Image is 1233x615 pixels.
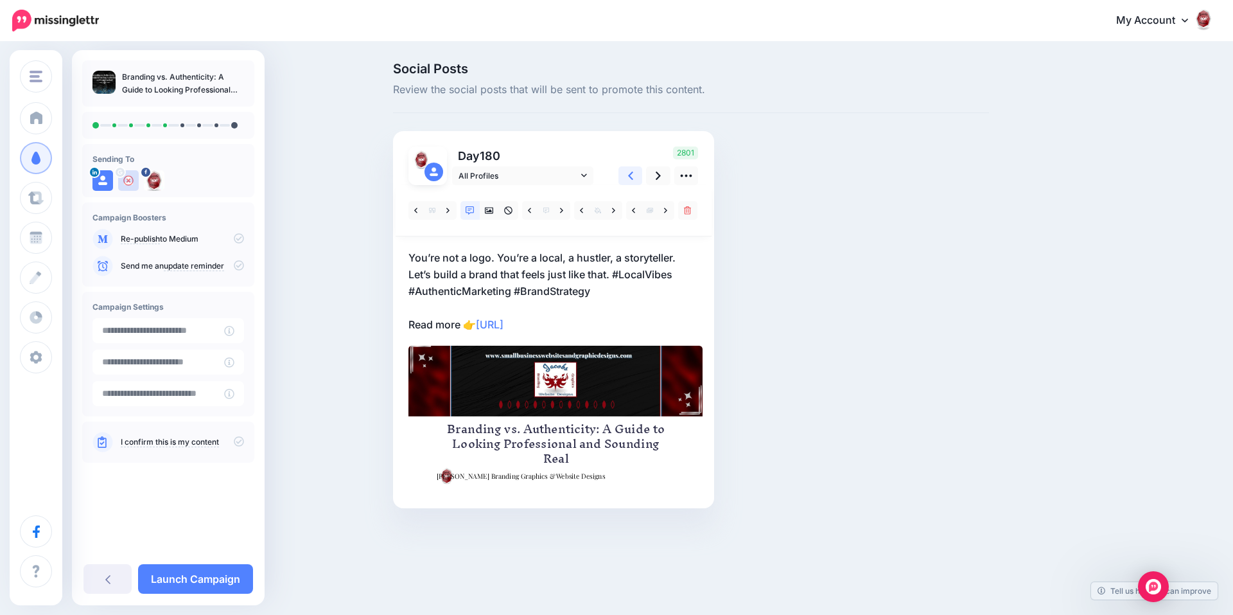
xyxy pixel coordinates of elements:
[424,163,443,181] img: user_default_image.png
[393,62,989,75] span: Social Posts
[393,82,989,98] span: Review the social posts that will be sent to promote this content.
[439,422,673,466] div: Branding vs. Authenticity: A Guide to Looking Professional and Sounding Real
[92,213,244,222] h4: Campaign Boosters
[122,71,244,96] p: Branding vs. Authenticity: A Guide to Looking Professional and Sounding Real
[1103,5,1214,37] a: My Account
[118,170,139,191] img: user_default_image.png
[92,170,113,191] img: user_default_image.png
[121,234,160,244] a: Re-publish
[92,302,244,312] h4: Campaign Settings
[412,150,431,169] img: 295654655_109478391854576_4779012336295691774_n-bsa125170.jpg
[408,249,699,333] p: You’re not a logo. You’re a local, a hustler, a storyteller. Let’s build a brand that feels just ...
[121,437,219,447] a: I confirm this is my content
[30,71,42,82] img: menu.png
[12,10,99,31] img: Missinglettr
[437,470,605,481] span: [PERSON_NAME] Branding Graphics & Website Designs
[121,260,244,272] p: Send me an
[1091,582,1218,600] a: Tell us how we can improve
[459,169,578,183] span: All Profiles
[1138,571,1169,602] div: Open Intercom Messenger
[144,170,164,191] img: 295654655_109478391854576_4779012336295691774_n-bsa125170.jpg
[476,318,503,331] a: [URL]
[480,149,500,163] span: 180
[673,147,698,159] span: 2801
[164,261,224,271] a: update reminder
[452,147,595,165] p: Day
[92,71,116,94] img: 485bba5a9e28ced3a0d74d57edac1185_thumb.jpg
[121,233,244,245] p: to Medium
[92,154,244,164] h4: Sending To
[452,166,593,185] a: All Profiles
